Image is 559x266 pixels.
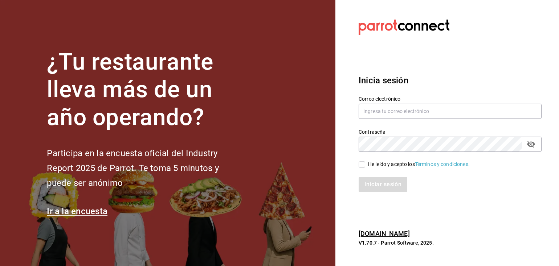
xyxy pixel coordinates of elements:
div: He leído y acepto los [368,161,470,168]
button: passwordField [525,138,537,150]
label: Correo electrónico [359,96,542,101]
h2: Participa en la encuesta oficial del Industry Report 2025 de Parrot. Te toma 5 minutos y puede se... [47,146,243,190]
h3: Inicia sesión [359,74,542,87]
a: [DOMAIN_NAME] [359,230,410,237]
p: V1.70.7 - Parrot Software, 2025. [359,239,542,246]
a: Ir a la encuesta [47,206,107,216]
a: Términos y condiciones. [415,161,470,167]
label: Contraseña [359,129,542,134]
input: Ingresa tu correo electrónico [359,104,542,119]
h1: ¿Tu restaurante lleva más de un año operando? [47,48,243,132]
